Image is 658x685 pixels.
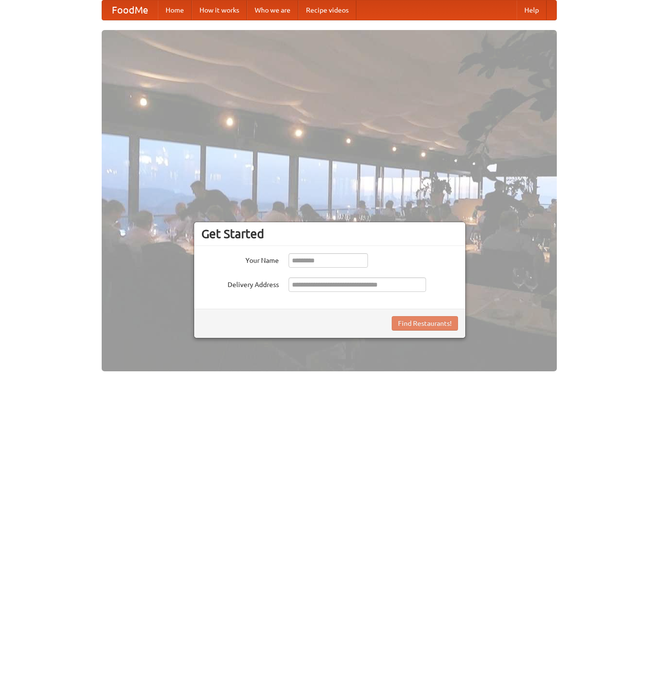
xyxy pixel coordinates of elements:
[201,253,279,265] label: Your Name
[201,277,279,289] label: Delivery Address
[517,0,547,20] a: Help
[247,0,298,20] a: Who we are
[201,227,458,241] h3: Get Started
[158,0,192,20] a: Home
[298,0,356,20] a: Recipe videos
[102,0,158,20] a: FoodMe
[392,316,458,331] button: Find Restaurants!
[192,0,247,20] a: How it works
